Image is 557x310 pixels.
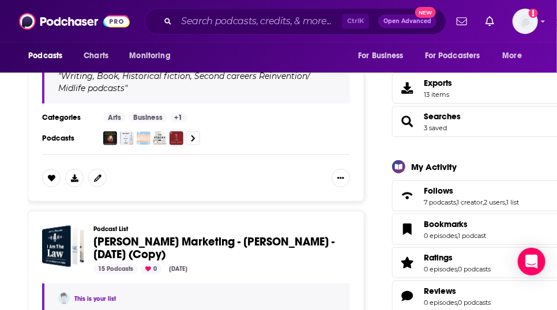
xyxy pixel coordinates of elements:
span: , [457,232,458,240]
span: Reviews [424,286,456,296]
button: open menu [350,45,418,67]
a: Reviews [424,286,491,296]
h3: Podcast List [93,225,341,233]
button: Show profile menu [513,9,538,34]
a: 0 episodes [424,298,457,307]
a: 0 episodes [424,265,457,273]
a: Follows [396,188,419,204]
button: open menu [20,45,77,67]
img: Between The Covers : Conversations with Writers in Fiction, Nonfiction & Poetry [137,131,150,145]
div: Open Intercom Messenger [518,248,545,275]
a: Show notifications dropdown [452,12,472,31]
span: , [483,198,484,206]
svg: Add a profile image [529,9,538,18]
a: This is your list [74,295,116,303]
span: For Business [358,48,404,64]
span: 13 items [424,90,452,99]
a: Bookmarks [424,219,487,229]
h3: Podcasts [42,134,94,143]
span: Follows [424,186,453,196]
button: open menu [495,45,537,67]
div: My Activity [411,161,457,172]
a: 2 users [484,198,506,206]
a: Ratings [396,255,419,271]
img: LARB Radio Hour [170,131,183,145]
a: 0 podcasts [458,298,491,307]
span: Monitoring [129,48,170,64]
a: 1 podcast [458,232,487,240]
img: Historical Happy Hour [103,131,117,145]
span: Bookmarks [424,219,468,229]
h3: Categories [42,113,94,122]
a: 3 saved [424,124,447,132]
button: open menu [417,45,497,67]
button: open menu [121,45,185,67]
a: Searches [396,114,419,130]
div: 0 [141,264,161,274]
a: Caitlin Hamilton Marketing - Janet Kintner - Aug 13, 2025 (Copy) [42,225,84,267]
a: [PERSON_NAME] Marketing - [PERSON_NAME] - [DATE] (Copy) [93,236,341,261]
span: Charts [84,48,108,64]
span: Ctrl K [342,14,369,29]
a: 1 creator [457,198,483,206]
input: Search podcasts, credits, & more... [176,12,342,31]
button: Show More Button [332,169,350,187]
button: Open AdvancedNew [378,14,436,28]
a: Charts [76,45,115,67]
span: , [457,298,458,307]
a: 0 episodes [424,232,457,240]
span: More [503,48,522,64]
a: Bookmarks [396,221,419,237]
span: New [415,7,436,18]
span: Logged in as csummie [513,9,538,34]
a: Reviews [396,288,419,304]
img: User Profile [513,9,538,34]
a: 1 list [507,198,520,206]
a: Follows [424,186,520,196]
a: Show notifications dropdown [481,12,499,31]
span: [PERSON_NAME] Marketing - [PERSON_NAME] - [DATE] (Copy) [93,235,334,262]
img: Podchaser - Follow, Share and Rate Podcasts [19,10,130,32]
a: 7 podcasts [424,198,456,206]
span: Exports [424,78,452,88]
div: [DATE] [164,264,192,274]
img: First Draft: A Dialogue on Writing [120,131,134,145]
div: Search podcasts, credits, & more... [145,8,446,35]
a: 0 podcasts [458,265,491,273]
a: Searches [424,111,461,122]
span: For Podcasters [425,48,480,64]
img: Caitlin [58,293,70,304]
span: Exports [396,80,419,96]
span: , [457,265,458,273]
span: Podcasts [28,48,62,64]
a: Ratings [424,252,491,263]
img: The Stacks [153,131,167,145]
a: +1 [170,113,187,122]
a: Arts [103,113,126,122]
span: Open Advanced [383,18,431,24]
span: Ratings [424,252,453,263]
span: , [506,198,507,206]
span: , [456,198,457,206]
a: Business [129,113,167,122]
div: 15 Podcasts [93,264,138,274]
